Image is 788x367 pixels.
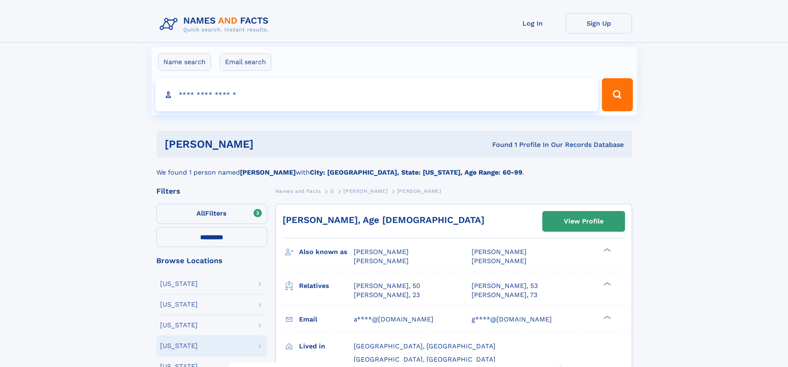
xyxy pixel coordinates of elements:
[158,53,211,71] label: Name search
[566,13,632,34] a: Sign Up
[283,215,484,225] a: [PERSON_NAME], Age [DEMOGRAPHIC_DATA]
[220,53,271,71] label: Email search
[354,257,409,265] span: [PERSON_NAME]
[472,248,527,256] span: [PERSON_NAME]
[601,281,611,286] div: ❯
[310,168,522,176] b: City: [GEOGRAPHIC_DATA], State: [US_STATE], Age Range: 60-99
[240,168,296,176] b: [PERSON_NAME]
[343,188,388,194] span: [PERSON_NAME]
[156,78,599,111] input: search input
[299,279,354,293] h3: Relatives
[564,212,604,231] div: View Profile
[299,245,354,259] h3: Also known as
[160,301,198,308] div: [US_STATE]
[330,186,334,196] a: G
[543,211,625,231] a: View Profile
[343,186,388,196] a: [PERSON_NAME]
[160,343,198,349] div: [US_STATE]
[354,281,420,290] a: [PERSON_NAME], 50
[156,158,632,178] div: We found 1 person named with .
[601,247,611,253] div: ❯
[275,186,321,196] a: Names and Facts
[156,187,267,195] div: Filters
[601,314,611,320] div: ❯
[330,188,334,194] span: G
[354,290,420,300] a: [PERSON_NAME], 23
[472,290,537,300] a: [PERSON_NAME], 73
[602,78,632,111] button: Search Button
[156,257,267,264] div: Browse Locations
[196,209,205,217] span: All
[472,281,538,290] a: [PERSON_NAME], 53
[397,188,441,194] span: [PERSON_NAME]
[165,139,373,149] h1: [PERSON_NAME]
[354,342,496,350] span: [GEOGRAPHIC_DATA], [GEOGRAPHIC_DATA]
[160,322,198,329] div: [US_STATE]
[373,140,624,149] div: Found 1 Profile In Our Records Database
[160,281,198,287] div: [US_STATE]
[299,312,354,326] h3: Email
[354,248,409,256] span: [PERSON_NAME]
[500,13,566,34] a: Log In
[354,355,496,363] span: [GEOGRAPHIC_DATA], [GEOGRAPHIC_DATA]
[472,257,527,265] span: [PERSON_NAME]
[299,339,354,353] h3: Lived in
[156,13,275,36] img: Logo Names and Facts
[156,204,267,224] label: Filters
